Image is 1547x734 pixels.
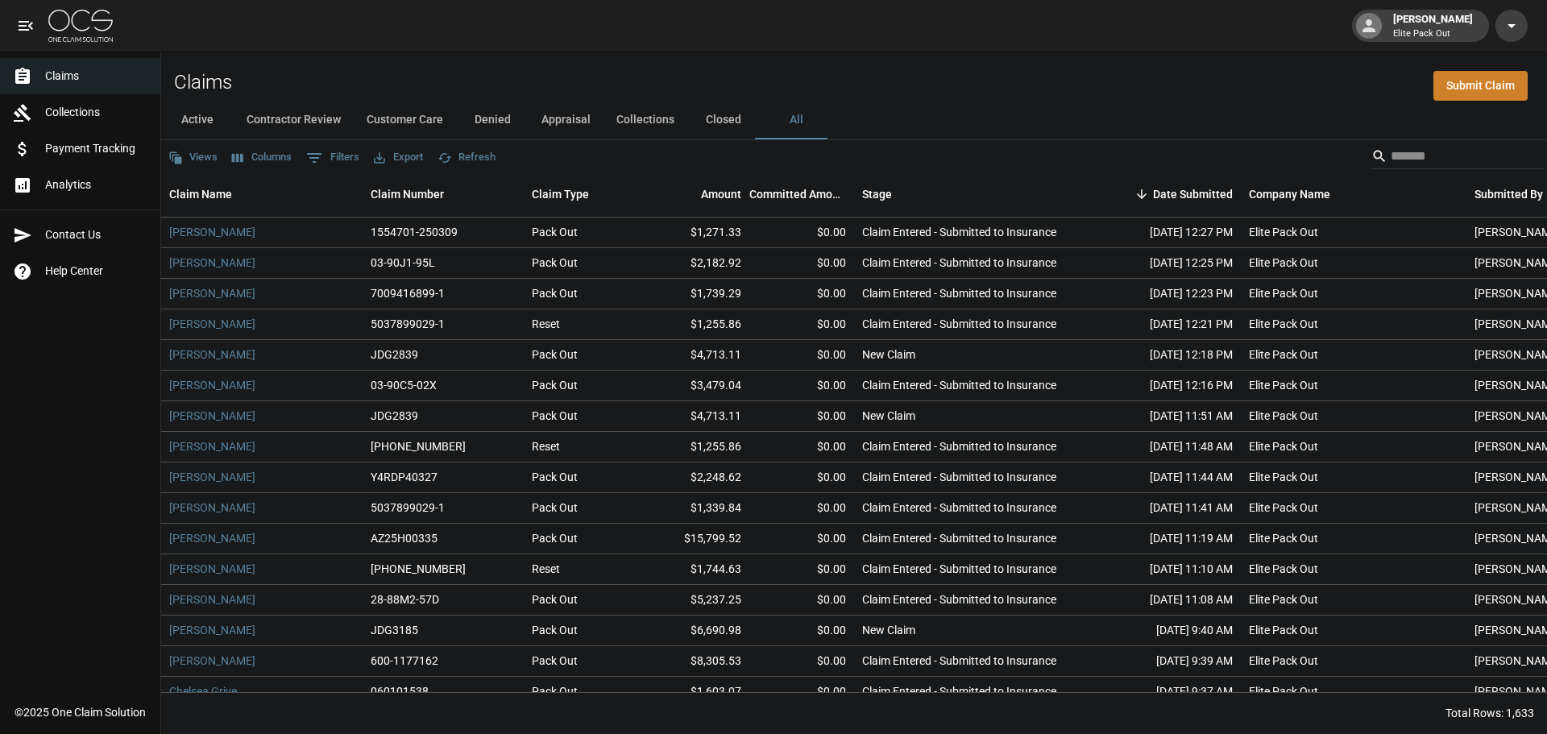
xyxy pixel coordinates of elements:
[862,377,1056,393] div: Claim Entered - Submitted to Insurance
[1393,27,1473,41] p: Elite Pack Out
[371,500,445,516] div: 5037899029-1
[854,172,1096,217] div: Stage
[862,316,1056,332] div: Claim Entered - Submitted to Insurance
[529,101,603,139] button: Appraisal
[862,683,1056,699] div: Claim Entered - Submitted to Insurance
[749,677,854,707] div: $0.00
[749,462,854,493] div: $0.00
[532,224,578,240] div: Pack Out
[169,377,255,393] a: [PERSON_NAME]
[645,172,749,217] div: Amount
[1249,561,1318,577] div: Elite Pack Out
[371,285,445,301] div: 7009416899-1
[169,500,255,516] a: [PERSON_NAME]
[1249,346,1318,363] div: Elite Pack Out
[371,346,418,363] div: JDG2839
[645,554,749,585] div: $1,744.63
[862,346,915,363] div: New Claim
[1249,530,1318,546] div: Elite Pack Out
[1249,224,1318,240] div: Elite Pack Out
[645,585,749,616] div: $5,237.25
[645,462,749,493] div: $2,248.62
[749,493,854,524] div: $0.00
[862,653,1056,669] div: Claim Entered - Submitted to Insurance
[161,172,363,217] div: Claim Name
[524,172,645,217] div: Claim Type
[1371,143,1544,172] div: Search
[1096,309,1241,340] div: [DATE] 12:21 PM
[1249,683,1318,699] div: Elite Pack Out
[645,493,749,524] div: $1,339.84
[862,408,915,424] div: New Claim
[371,438,466,454] div: 1006-36-9022
[532,500,578,516] div: Pack Out
[532,622,578,638] div: Pack Out
[1096,554,1241,585] div: [DATE] 11:10 AM
[169,316,255,332] a: [PERSON_NAME]
[862,622,915,638] div: New Claim
[862,172,892,217] div: Stage
[749,172,846,217] div: Committed Amount
[1153,172,1233,217] div: Date Submitted
[371,224,458,240] div: 1554701-250309
[749,616,854,646] div: $0.00
[1249,653,1318,669] div: Elite Pack Out
[862,224,1056,240] div: Claim Entered - Submitted to Insurance
[1096,524,1241,554] div: [DATE] 11:19 AM
[371,469,438,485] div: Y4RDP40327
[532,408,578,424] div: Pack Out
[645,616,749,646] div: $6,690.98
[169,224,255,240] a: [PERSON_NAME]
[532,683,578,699] div: Pack Out
[645,371,749,401] div: $3,479.04
[48,10,113,42] img: ocs-logo-white-transparent.png
[1096,172,1241,217] div: Date Submitted
[45,104,147,121] span: Collections
[749,401,854,432] div: $0.00
[169,408,255,424] a: [PERSON_NAME]
[862,591,1056,608] div: Claim Entered - Submitted to Insurance
[370,145,427,170] button: Export
[1096,493,1241,524] div: [DATE] 11:41 AM
[645,677,749,707] div: $1,603.07
[645,309,749,340] div: $1,255.86
[234,101,354,139] button: Contractor Review
[1096,646,1241,677] div: [DATE] 9:39 AM
[1096,279,1241,309] div: [DATE] 12:23 PM
[169,622,255,638] a: [PERSON_NAME]
[161,101,1547,139] div: dynamic tabs
[10,10,42,42] button: open drawer
[371,683,429,699] div: 060101538
[169,438,255,454] a: [PERSON_NAME]
[532,561,560,577] div: Reset
[371,408,418,424] div: JDG2839
[169,530,255,546] a: [PERSON_NAME]
[749,340,854,371] div: $0.00
[371,591,439,608] div: 28-88M2-57D
[371,530,438,546] div: AZ25H00335
[45,140,147,157] span: Payment Tracking
[1249,172,1330,217] div: Company Name
[645,646,749,677] div: $8,305.53
[701,172,741,217] div: Amount
[371,316,445,332] div: 5037899029-1
[371,622,418,638] div: JDG3185
[371,255,435,271] div: 03-90J1-95L
[645,279,749,309] div: $1,739.29
[645,432,749,462] div: $1,255.86
[532,316,560,332] div: Reset
[749,646,854,677] div: $0.00
[456,101,529,139] button: Denied
[749,585,854,616] div: $0.00
[15,704,146,720] div: © 2025 One Claim Solution
[532,255,578,271] div: Pack Out
[371,653,438,669] div: 600-1177162
[169,653,255,669] a: [PERSON_NAME]
[1096,616,1241,646] div: [DATE] 9:40 AM
[1249,438,1318,454] div: Elite Pack Out
[760,101,832,139] button: All
[1249,591,1318,608] div: Elite Pack Out
[1249,377,1318,393] div: Elite Pack Out
[1096,432,1241,462] div: [DATE] 11:48 AM
[1249,255,1318,271] div: Elite Pack Out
